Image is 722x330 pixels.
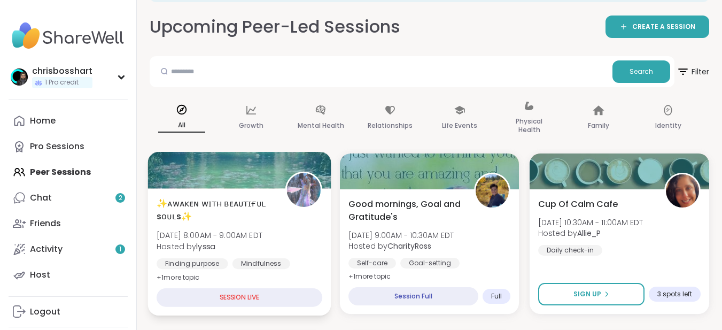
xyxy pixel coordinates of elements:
img: Allie_P [666,174,699,208]
div: Activity [30,243,63,255]
div: Finding purpose [157,258,228,269]
div: Logout [30,306,60,318]
span: Hosted by [538,228,643,239]
span: 2 [119,194,122,203]
h2: Upcoming Peer-Led Sessions [150,15,400,39]
div: chrisbosshart [32,65,92,77]
a: CREATE A SESSION [605,16,709,38]
span: 3 spots left [657,290,692,298]
div: Host [30,269,50,281]
span: Filter [677,59,709,85]
p: Life Events [442,119,477,132]
a: Chat2 [9,185,128,211]
span: Sign Up [573,289,601,299]
span: ✨ᴀᴡᴀᴋᴇɴ ᴡɪᴛʜ ʙᴇᴀᴜᴛɪғᴜʟ sᴏᴜʟs✨ [157,197,273,223]
span: [DATE] 9:00AM - 10:30AM EDT [348,230,454,241]
a: Activity1 [9,236,128,262]
span: CREATE A SESSION [632,22,695,32]
span: Cup Of Calm Cafe [538,198,618,211]
img: chrisbosshart [11,68,28,86]
img: lyssa [286,173,320,207]
span: Good mornings, Goal and Gratitude's [348,198,463,224]
div: Home [30,115,56,127]
p: Physical Health [506,115,553,136]
button: Filter [677,56,709,87]
p: All [158,119,205,133]
img: ShareWell Nav Logo [9,17,128,55]
span: Hosted by [348,241,454,251]
span: 1 [119,245,121,254]
b: Allie_P [577,228,601,239]
p: Mental Health [298,119,344,132]
p: Relationships [368,119,413,132]
a: Logout [9,299,128,325]
button: Search [612,60,670,83]
div: Self-care [348,258,396,268]
a: Home [9,108,128,134]
span: Full [491,292,502,301]
div: Mindfulness [232,258,290,269]
span: Hosted by [157,241,262,251]
b: CharityRoss [387,241,431,251]
img: CharityRoss [476,174,509,208]
span: [DATE] 8:00AM - 9:00AM EDT [157,230,262,241]
p: Identity [655,119,681,132]
a: Pro Sessions [9,134,128,159]
div: Session Full [348,287,479,305]
div: Pro Sessions [30,141,84,152]
a: Friends [9,211,128,236]
div: Chat [30,192,52,204]
a: Host [9,262,128,288]
div: Goal-setting [400,258,460,268]
p: Growth [239,119,263,132]
p: Family [588,119,609,132]
div: SESSION LIVE [157,288,322,307]
span: Search [630,67,653,76]
b: lyssa [196,241,215,251]
div: Friends [30,218,61,229]
button: Sign Up [538,283,645,305]
span: [DATE] 10:30AM - 11:00AM EDT [538,217,643,228]
div: Daily check-in [538,245,602,256]
span: 1 Pro credit [45,78,79,87]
